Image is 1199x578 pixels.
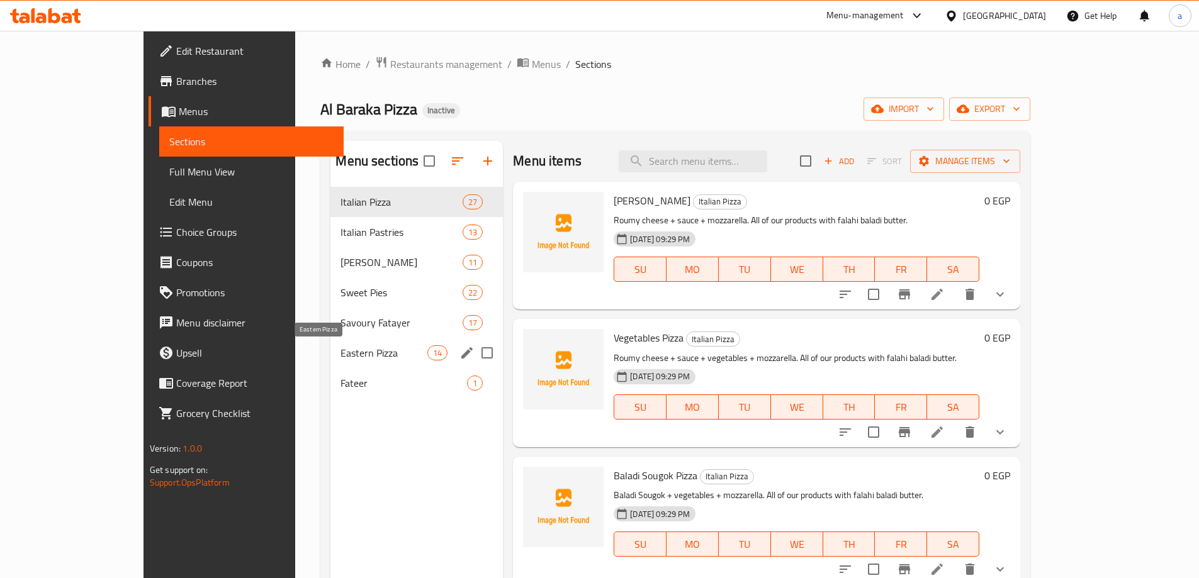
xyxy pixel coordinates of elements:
[619,260,661,279] span: SU
[458,343,476,362] button: edit
[625,370,695,382] span: [DATE] 09:29 PM
[614,466,697,485] span: Baladi Sougok Pizza
[341,375,467,391] div: Fateer
[984,192,1010,209] h6: 0 EGP
[614,531,667,557] button: SU
[463,315,483,330] div: items
[149,308,344,338] a: Menu disclaimer
[822,154,856,169] span: Add
[176,74,334,89] span: Branches
[149,277,344,308] a: Promotions
[864,97,944,121] button: import
[672,535,714,553] span: MO
[889,417,920,447] button: Branch-specific-item
[875,394,927,420] button: FR
[771,394,823,420] button: WE
[330,187,503,217] div: Italian Pizza27
[463,287,482,299] span: 22
[930,425,945,440] a: Edit menu item
[366,57,370,72] li: /
[341,345,427,360] span: Eastern Pizza
[149,96,344,126] a: Menus
[719,257,771,282] button: TU
[341,285,463,300] span: Sweet Pies
[614,191,690,210] span: [PERSON_NAME]
[428,347,447,359] span: 14
[823,394,875,420] button: TH
[575,57,611,72] span: Sections
[823,257,875,282] button: TH
[183,440,202,457] span: 1.0.0
[150,462,208,478] span: Get support on:
[819,152,859,171] span: Add item
[159,157,344,187] a: Full Menu View
[463,285,483,300] div: items
[993,562,1008,577] svg: Show Choices
[826,8,904,23] div: Menu-management
[828,398,870,416] span: TH
[463,196,482,208] span: 27
[614,257,667,282] button: SU
[320,56,1030,72] nav: breadcrumb
[176,225,334,240] span: Choice Groups
[830,279,860,309] button: sort-choices
[463,226,482,238] span: 13
[860,419,887,445] span: Select to update
[614,394,667,420] button: SU
[828,535,870,553] span: TH
[686,331,740,347] div: Italian Pizza
[532,57,561,72] span: Menus
[724,398,766,416] span: TU
[776,535,818,553] span: WE
[523,192,604,272] img: Margherita Pizza
[176,406,334,421] span: Grocery Checklist
[874,101,934,117] span: import
[993,425,1008,440] svg: Show Choices
[442,146,473,176] span: Sort sections
[176,375,334,391] span: Coverage Report
[614,213,979,228] p: Roumy cheese + sauce + mozzarella. All of our products with falahi baladi butter.
[176,255,334,270] span: Coupons
[463,255,483,270] div: items
[341,315,463,330] div: Savoury Fatayer
[880,398,922,416] span: FR
[463,257,482,269] span: 11
[566,57,570,72] li: /
[959,101,1020,117] span: export
[985,417,1015,447] button: show more
[889,279,920,309] button: Branch-specific-item
[667,394,719,420] button: MO
[473,146,503,176] button: Add section
[993,287,1008,302] svg: Show Choices
[667,531,719,557] button: MO
[507,57,512,72] li: /
[517,56,561,72] a: Menus
[149,247,344,277] a: Coupons
[179,104,334,119] span: Menus
[875,257,927,282] button: FR
[150,474,230,491] a: Support.OpsPlatform
[330,308,503,338] div: Savoury Fatayer17
[614,487,979,503] p: Baladi Sougok + vegetables + mozzarella. All of our products with falahi baladi butter.
[860,281,887,308] span: Select to update
[320,95,417,123] span: Al Baraka Pizza
[513,152,582,170] h2: Menu items
[463,317,482,329] span: 17
[927,394,979,420] button: SA
[341,194,463,209] span: Italian Pizza
[416,148,442,174] span: Select all sections
[701,469,753,484] span: Italian Pizza
[176,285,334,300] span: Promotions
[875,531,927,557] button: FR
[390,57,502,72] span: Restaurants management
[150,440,181,457] span: Version:
[771,257,823,282] button: WE
[687,332,740,347] span: Italian Pizza
[771,531,823,557] button: WE
[963,9,1046,23] div: [GEOGRAPHIC_DATA]
[984,467,1010,484] h6: 0 EGP
[467,375,483,391] div: items
[176,43,334,58] span: Edit Restaurant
